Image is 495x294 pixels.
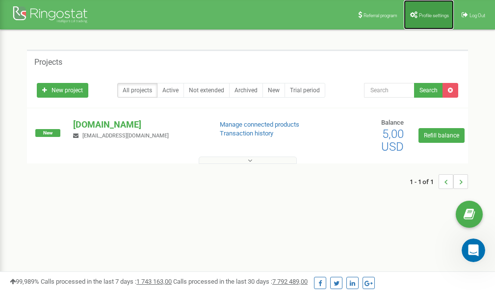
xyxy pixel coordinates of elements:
[82,133,169,139] span: [EMAIL_ADDRESS][DOMAIN_NAME]
[117,83,157,98] a: All projects
[381,119,404,126] span: Balance
[35,129,60,137] span: New
[410,174,439,189] span: 1 - 1 of 1
[364,83,415,98] input: Search
[418,128,465,143] a: Refill balance
[41,278,172,285] span: Calls processed in the last 7 days :
[136,278,172,285] u: 1 743 163,00
[37,83,88,98] a: New project
[285,83,325,98] a: Trial period
[419,13,449,18] span: Profile settings
[10,278,39,285] span: 99,989%
[157,83,184,98] a: Active
[262,83,285,98] a: New
[381,127,404,154] span: 5,00 USD
[73,118,204,131] p: [DOMAIN_NAME]
[173,278,308,285] span: Calls processed in the last 30 days :
[220,130,273,137] a: Transaction history
[364,13,397,18] span: Referral program
[183,83,230,98] a: Not extended
[410,164,468,199] nav: ...
[34,58,62,67] h5: Projects
[469,13,485,18] span: Log Out
[414,83,443,98] button: Search
[462,239,485,262] iframe: Intercom live chat
[272,278,308,285] u: 7 792 489,00
[229,83,263,98] a: Archived
[220,121,299,128] a: Manage connected products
